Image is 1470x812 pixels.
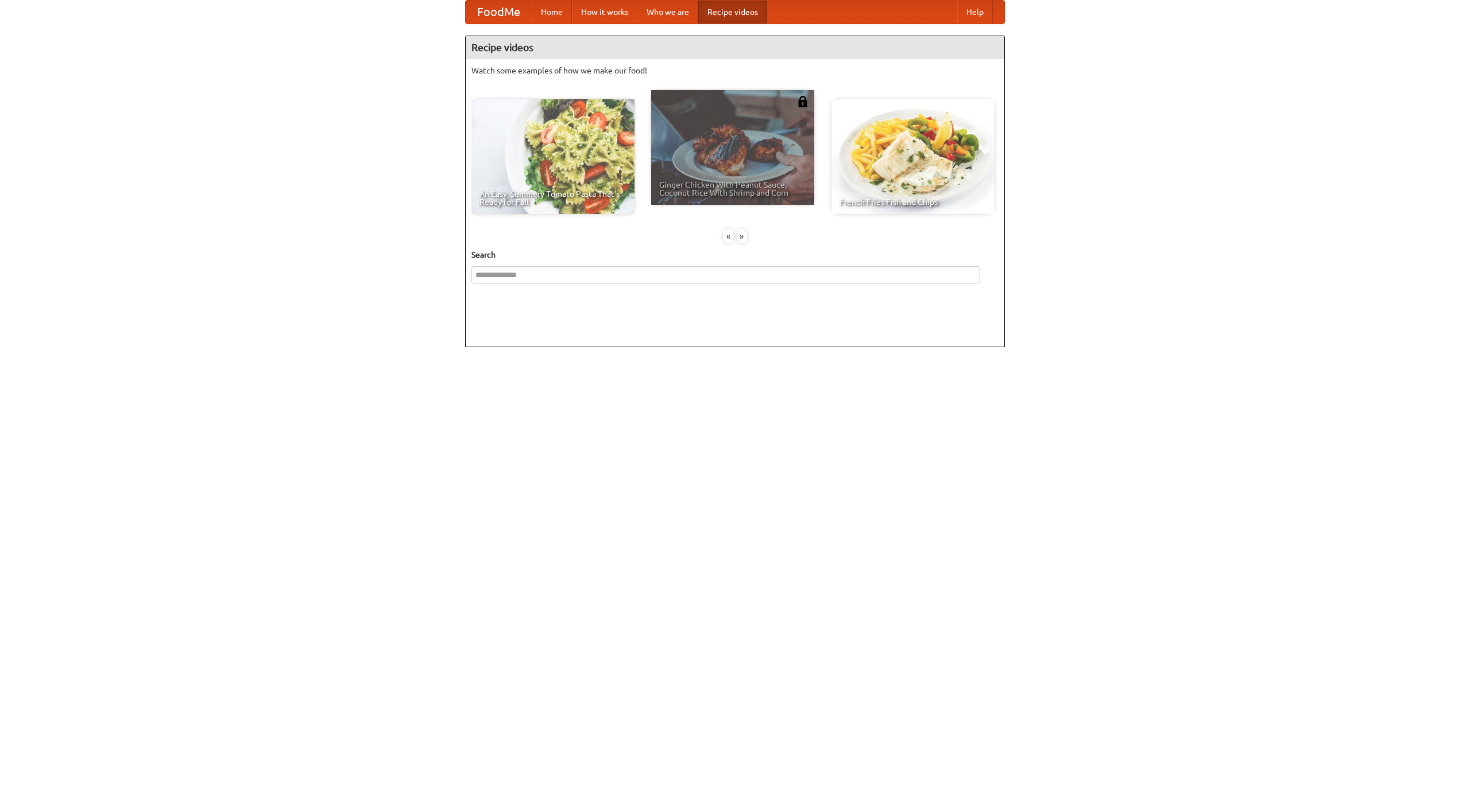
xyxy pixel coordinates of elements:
[831,99,995,214] a: French Fries Fish and Chips
[737,229,747,243] div: »
[532,1,572,24] a: Home
[471,249,999,261] h5: Search
[479,190,626,206] span: An Easy, Summery Tomato Pasta That's Ready for Fall
[723,229,733,243] div: «
[466,36,1004,59] h4: Recipe videos
[471,99,635,214] a: An Easy, Summery Tomato Pasta That's Ready for Fall
[471,65,999,76] p: Watch some examples of how we make our food!
[572,1,637,24] a: How it works
[698,1,767,24] a: Recipe videos
[840,198,987,206] span: French Fries Fish and Chips
[957,1,993,24] a: Help
[637,1,698,24] a: Who we are
[797,96,808,107] img: 483408.png
[466,1,532,24] a: FoodMe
